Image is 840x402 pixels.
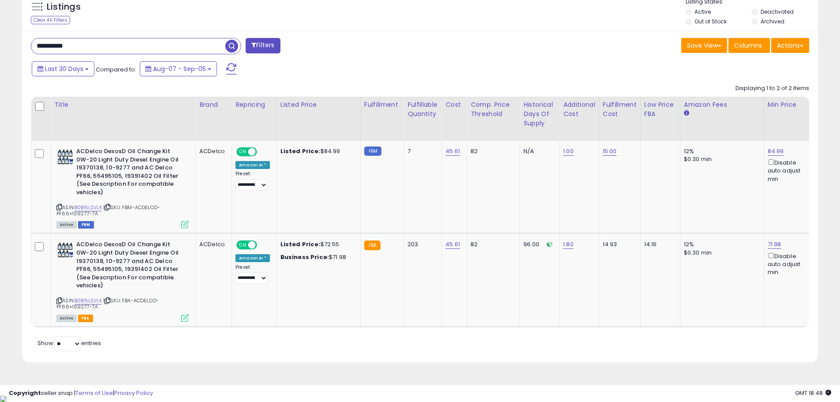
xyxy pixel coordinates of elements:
button: Aug-07 - Sep-05 [140,61,217,76]
span: OFF [256,241,270,249]
div: $84.99 [280,147,354,155]
small: Amazon Fees. [684,109,689,117]
a: 1.00 [563,147,574,156]
span: | SKU: FBA-ACDELCO-PF66+109277-7A [56,297,159,310]
span: Last 30 Days [45,64,83,73]
span: Columns [734,41,762,50]
a: 71.98 [768,240,781,249]
span: FBM [78,221,94,229]
a: Privacy Policy [114,389,153,397]
div: Preset: [235,171,270,191]
button: Actions [771,38,809,53]
div: ACDelco [199,240,225,248]
div: $0.30 min [684,155,757,163]
small: FBA [364,240,381,250]
div: Additional Cost [563,100,595,119]
button: Filters [246,38,280,53]
span: ON [237,148,248,156]
a: B0B15LSVLK [75,204,102,211]
div: 82 [470,240,513,248]
span: | SKU: FBM-ACDELCO-PF66+109277-7A [56,204,160,217]
div: 82 [470,147,513,155]
button: Save View [681,38,727,53]
div: ASIN: [56,240,189,320]
b: Listed Price: [280,240,321,248]
div: 14.93 [603,240,634,248]
a: 45.61 [445,240,460,249]
span: 2025-10-6 18:48 GMT [795,389,831,397]
button: Columns [728,38,770,53]
div: 7 [407,147,435,155]
div: $72.55 [280,240,354,248]
div: Disable auto adjust min [768,251,810,277]
div: Clear All Filters [31,16,70,24]
div: Preset: [235,264,270,284]
span: OFF [256,148,270,156]
b: ACDelco DexosD Oil Change Kit 0W-20 Light Duty Diesel Engine Oil 19370138, 10-9277 and AC Delco P... [76,240,183,292]
span: All listings currently available for purchase on Amazon [56,221,77,229]
div: Comp. Price Threshold [470,100,516,119]
div: Fulfillment Cost [603,100,637,119]
b: Business Price: [280,253,329,261]
div: $71.98 [280,253,354,261]
img: 51zazLTrUsL._SL40_.jpg [56,147,74,165]
span: ON [237,241,248,249]
div: Fulfillment [364,100,400,109]
b: ACDelco DexosD Oil Change Kit 0W-20 Light Duty Diesel Engine Oil 19370138, 10-9277 and AC Delco P... [76,147,183,199]
span: All listings currently available for purchase on Amazon [56,315,77,322]
span: Compared to: [96,65,136,74]
a: 15.00 [603,147,617,156]
div: 12% [684,240,757,248]
div: Amazon Fees [684,100,760,109]
div: Brand [199,100,228,109]
label: Archived [761,18,784,25]
div: seller snap | | [9,389,153,398]
b: Listed Price: [280,147,321,155]
div: 96.00 [523,240,553,248]
div: 14.16 [644,240,673,248]
div: Displaying 1 to 2 of 2 items [735,84,809,93]
a: Terms of Use [75,389,113,397]
label: Out of Stock [694,18,727,25]
div: Fulfillable Quantity [407,100,438,119]
small: FBM [364,147,381,156]
div: Listed Price [280,100,357,109]
div: Min Price [768,100,813,109]
div: Cost [445,100,463,109]
div: Historical Days Of Supply [523,100,556,128]
a: 84.99 [768,147,784,156]
a: B0B15LSVLK [75,297,102,304]
span: Show: entries [37,339,101,347]
label: Deactivated [761,8,794,15]
h5: Listings [47,1,81,13]
div: N/A [523,147,553,155]
span: FBA [78,315,93,322]
div: Disable auto adjust min [768,158,810,183]
div: 12% [684,147,757,155]
div: 203 [407,240,435,248]
button: Last 30 Days [32,61,94,76]
strong: Copyright [9,389,41,397]
span: Aug-07 - Sep-05 [153,64,206,73]
a: 1.80 [563,240,574,249]
div: Amazon AI * [235,161,270,169]
div: ASIN: [56,147,189,227]
div: Repricing [235,100,273,109]
div: ACDelco [199,147,225,155]
div: Amazon AI * [235,254,270,262]
div: $0.30 min [684,249,757,257]
a: 45.61 [445,147,460,156]
div: Title [54,100,192,109]
div: Low Price FBA [644,100,676,119]
label: Active [694,8,711,15]
img: 51zazLTrUsL._SL40_.jpg [56,240,74,258]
